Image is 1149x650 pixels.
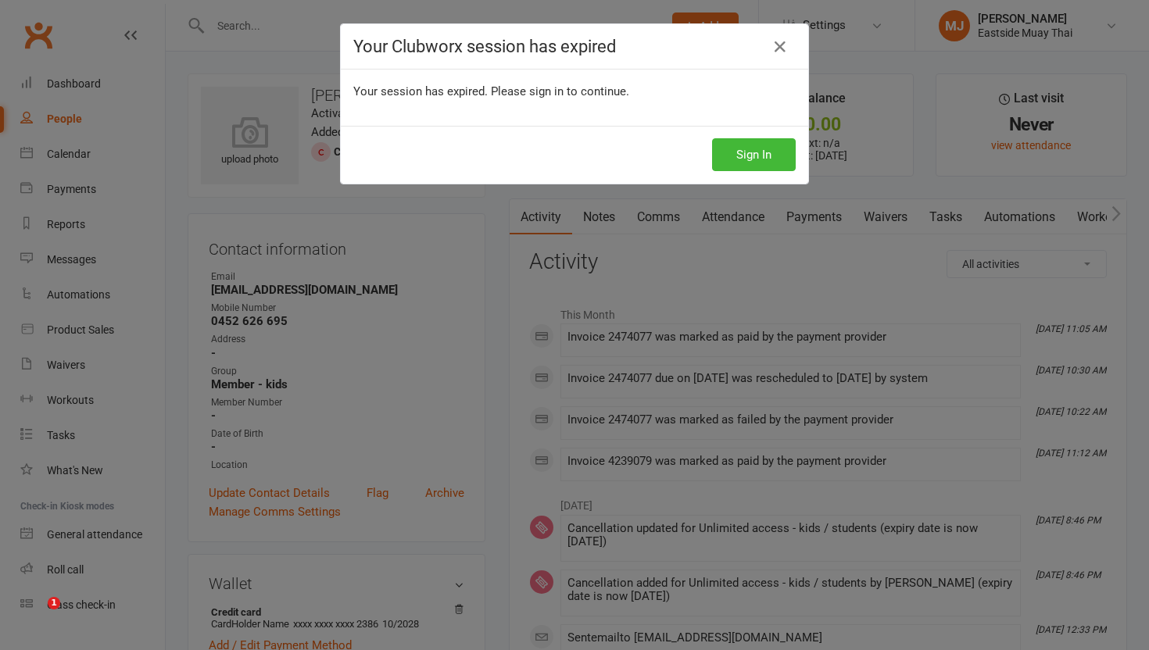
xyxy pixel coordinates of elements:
[16,597,53,634] iframe: Intercom live chat
[353,84,629,98] span: Your session has expired. Please sign in to continue.
[712,138,796,171] button: Sign In
[48,597,60,609] span: 1
[768,34,793,59] a: Close
[353,37,796,56] h4: Your Clubworx session has expired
